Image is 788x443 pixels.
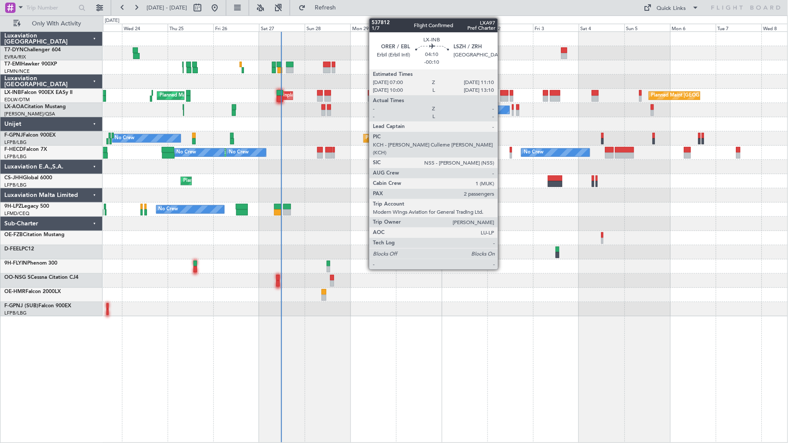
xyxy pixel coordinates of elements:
div: No Crew [229,146,249,159]
a: T7-EMIHawker 900XP [4,62,57,67]
div: Planned Maint [GEOGRAPHIC_DATA] ([GEOGRAPHIC_DATA]) [159,89,295,102]
div: Sat 27 [259,24,305,31]
a: OE-FZBCitation Mustang [4,232,65,237]
div: Mon 29 [350,24,396,31]
span: T7-EMI [4,62,21,67]
div: No Crew [159,203,178,216]
div: Wed 24 [122,24,168,31]
span: Refresh [307,5,344,11]
span: 9H-FLYIN [4,261,27,266]
span: Only With Activity [22,21,91,27]
a: CS-JHHGlobal 6000 [4,175,52,181]
input: Trip Number [26,1,76,14]
button: Quick Links [640,1,704,15]
a: LFMN/NCE [4,68,30,75]
span: 9H-LPZ [4,204,22,209]
span: OE-HMR [4,289,25,294]
a: 9H-FLYINPhenom 300 [4,261,57,266]
div: Planned Maint [GEOGRAPHIC_DATA] ([GEOGRAPHIC_DATA]) [183,175,319,187]
a: EDLW/DTM [4,97,30,103]
a: D-FEELPC12 [4,246,34,252]
span: F-GPNJ [4,133,23,138]
div: Sun 28 [305,24,350,31]
a: F-HECDFalcon 7X [4,147,47,152]
button: Refresh [294,1,346,15]
span: D-FEEL [4,246,22,252]
div: [DATE] [443,17,458,25]
a: LFPB/LBG [4,139,27,146]
div: No Crew [177,146,197,159]
div: Thu 25 [168,24,213,31]
a: LFPB/LBG [4,182,27,188]
a: LFPB/LBG [4,310,27,316]
span: F-GPNJ (SUB) [4,303,38,309]
a: 9H-LPZLegacy 500 [4,204,49,209]
span: LX-INB [4,90,21,95]
a: LX-INBFalcon 900EX EASy II [4,90,72,95]
div: [DATE] [105,17,119,25]
div: Quick Links [657,4,686,13]
a: [PERSON_NAME]/QSA [4,111,55,117]
div: No Crew [115,132,134,145]
div: Sun 5 [625,24,670,31]
div: Tue 30 [396,24,442,31]
div: No Crew [524,146,544,159]
a: EVRA/RIX [4,54,26,60]
span: [DATE] - [DATE] [147,4,187,12]
a: T7-DYNChallenger 604 [4,47,61,53]
div: Mon 6 [670,24,716,31]
a: LFMD/CEQ [4,210,29,217]
a: OO-NSG SCessna Citation CJ4 [4,275,78,280]
span: CS-JHH [4,175,23,181]
div: Wed 1 [442,24,488,31]
div: Thu 2 [488,24,533,31]
a: F-GPNJFalcon 900EX [4,133,56,138]
span: OO-NSG S [4,275,31,280]
div: Fri 26 [213,24,259,31]
button: Only With Activity [9,17,94,31]
div: Tue 7 [716,24,762,31]
div: Fri 3 [533,24,579,31]
a: LX-AOACitation Mustang [4,104,66,109]
div: Sat 4 [579,24,625,31]
span: OE-FZB [4,232,23,237]
div: Planned Maint [GEOGRAPHIC_DATA] ([GEOGRAPHIC_DATA]) [366,132,502,145]
a: OE-HMRFalcon 2000LX [4,289,61,294]
a: LFPB/LBG [4,153,27,160]
div: No Crew Antwerp ([GEOGRAPHIC_DATA]) [379,103,473,116]
div: Planned Maint [GEOGRAPHIC_DATA] ([GEOGRAPHIC_DATA]) [651,89,787,102]
span: F-HECD [4,147,23,152]
span: T7-DYN [4,47,24,53]
span: LX-AOA [4,104,24,109]
a: F-GPNJ (SUB)Falcon 900EX [4,303,71,309]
